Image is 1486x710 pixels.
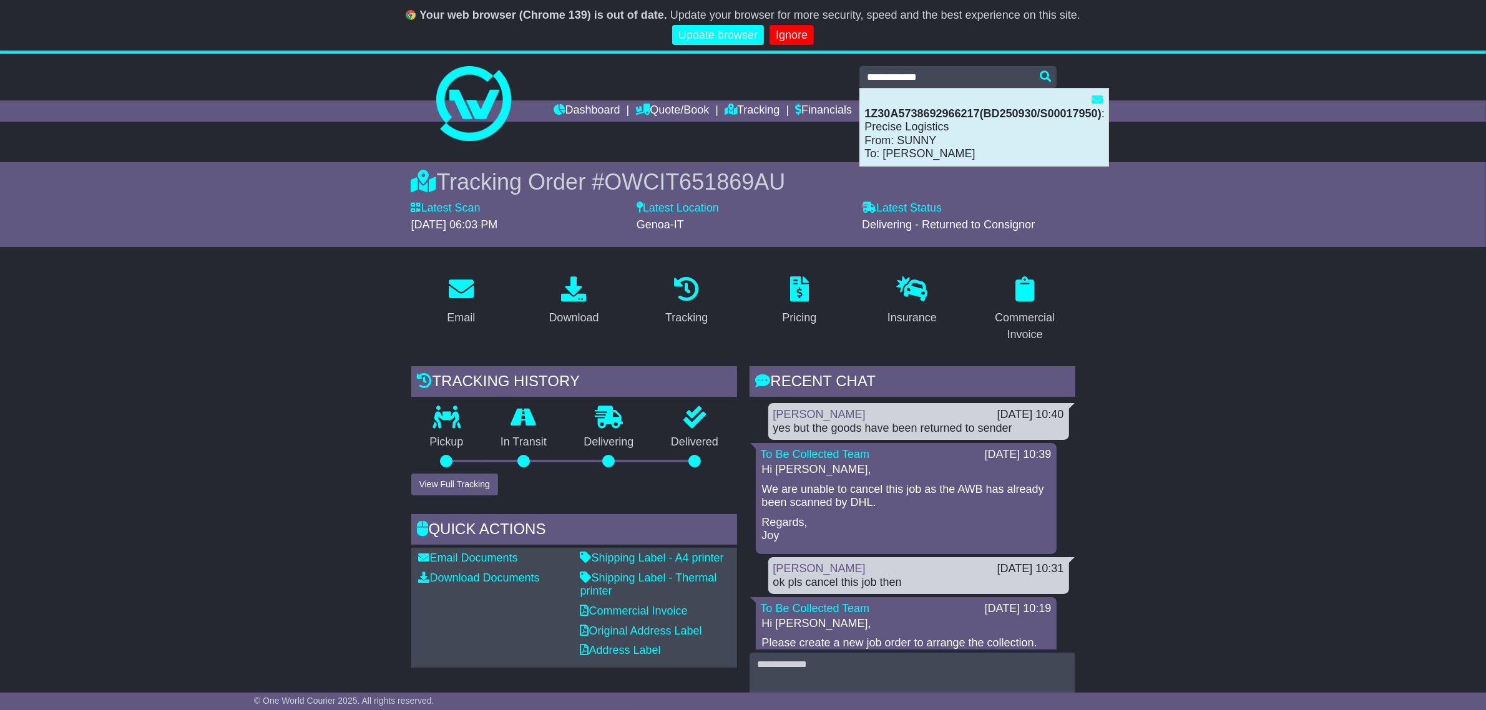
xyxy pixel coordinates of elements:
[419,571,540,584] a: Download Documents
[782,309,816,326] div: Pricing
[862,218,1035,231] span: Delivering - Returned to Consignor
[750,366,1075,400] div: RECENT CHAT
[447,309,475,326] div: Email
[580,644,661,656] a: Address Label
[580,552,724,564] a: Shipping Label - A4 printer
[887,309,937,326] div: Insurance
[773,576,1064,590] div: ok pls cancel this job then
[997,562,1064,576] div: [DATE] 10:31
[725,100,780,122] a: Tracking
[762,463,1050,477] p: Hi [PERSON_NAME],
[604,169,785,195] span: OWCIT651869AU
[411,366,737,400] div: Tracking history
[975,272,1075,348] a: Commercial Invoice
[411,474,498,495] button: View Full Tracking
[635,100,709,122] a: Quote/Book
[482,435,565,449] p: In Transit
[795,100,852,122] a: Financials
[879,272,945,331] a: Insurance
[774,272,824,331] a: Pricing
[411,168,1075,195] div: Tracking Order #
[540,272,607,331] a: Download
[411,218,498,231] span: [DATE] 06:03 PM
[565,435,653,449] p: Delivering
[637,202,719,215] label: Latest Location
[254,696,434,706] span: © One World Courier 2025. All rights reserved.
[439,272,483,331] a: Email
[762,636,1050,690] p: Please create a new job order to arrange the collection. Kindly ensure the shipper attaches a cop...
[411,435,482,449] p: Pickup
[411,202,481,215] label: Latest Scan
[761,448,870,460] a: To Be Collected Team
[761,602,870,615] a: To Be Collected Team
[580,571,717,598] a: Shipping Label - Thermal printer
[985,448,1052,462] div: [DATE] 10:39
[672,25,764,46] a: Update browser
[419,552,518,564] a: Email Documents
[985,602,1052,616] div: [DATE] 10:19
[554,100,620,122] a: Dashboard
[770,25,814,46] a: Ignore
[865,107,1102,120] strong: 1Z30A5738692966217(BD250930/S00017950)
[580,605,688,617] a: Commercial Invoice
[773,408,866,421] a: [PERSON_NAME]
[657,272,716,331] a: Tracking
[762,483,1050,510] p: We are unable to cancel this job as the AWB has already been scanned by DHL.
[997,408,1064,422] div: [DATE] 10:40
[665,309,708,326] div: Tracking
[862,202,942,215] label: Latest Status
[773,562,866,575] a: [PERSON_NAME]
[860,89,1108,166] div: : Precise Logistics From: SUNNY To: [PERSON_NAME]
[549,309,599,326] div: Download
[773,422,1064,435] div: yes but the goods have been returned to sender
[580,625,702,637] a: Original Address Label
[652,435,737,449] p: Delivered
[670,9,1080,21] span: Update your browser for more security, speed and the best experience on this site.
[762,516,1050,543] p: Regards, Joy
[411,514,737,548] div: Quick Actions
[762,617,1050,631] p: Hi [PERSON_NAME],
[419,9,667,21] b: Your web browser (Chrome 139) is out of date.
[983,309,1067,343] div: Commercial Invoice
[637,218,684,231] span: Genoa-IT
